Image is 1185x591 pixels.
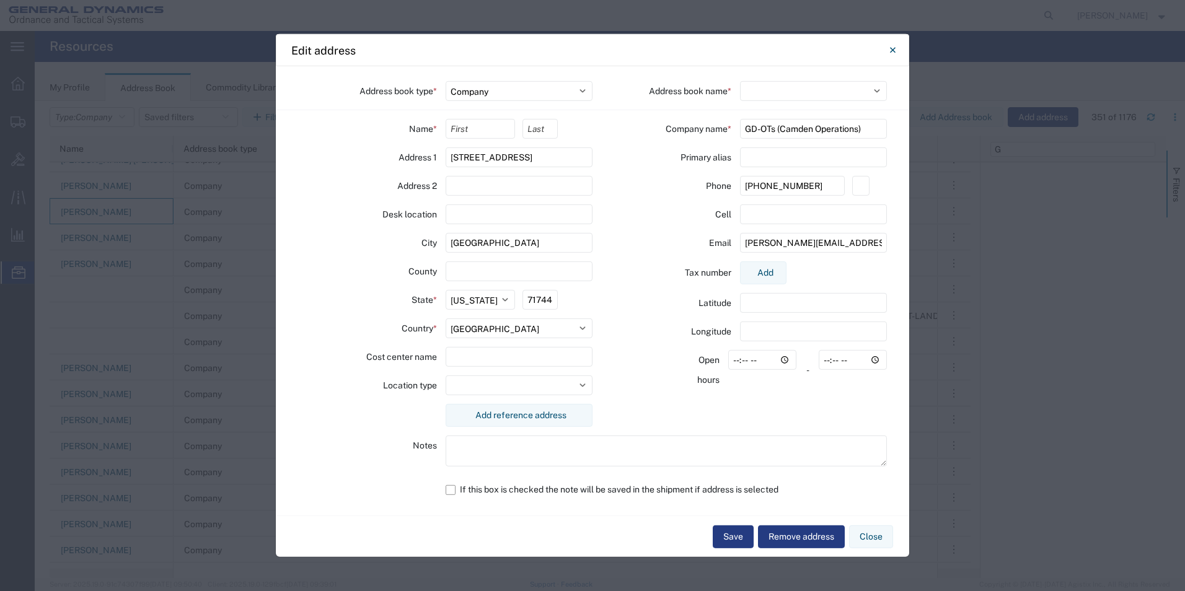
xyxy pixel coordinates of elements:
[709,233,731,253] label: Email
[446,404,593,427] button: Add reference address
[681,147,731,167] label: Primary alias
[698,293,731,313] label: Latitude
[706,176,731,196] label: Phone
[412,290,437,310] label: State
[880,38,905,63] button: Close
[592,261,740,284] div: Tax number
[666,119,731,139] label: Company name
[649,81,731,101] label: Address book name
[383,375,437,395] label: Location type
[399,147,437,167] label: Address 1
[691,322,731,341] label: Longitude
[522,119,557,139] input: Last
[397,176,437,196] label: Address 2
[382,204,437,224] label: Desk location
[522,290,557,310] input: Postal code
[713,525,754,548] button: Save
[408,261,437,281] label: County
[446,119,516,139] input: First
[421,233,437,253] label: City
[413,436,437,455] label: Notes
[804,350,811,390] div: -
[715,204,731,224] label: Cell
[758,525,845,548] button: Remove address
[676,350,720,390] label: Open hours
[409,119,437,139] label: Name
[849,525,893,548] button: Close
[291,42,356,58] h4: Edit address
[359,81,437,101] label: Address book type
[446,479,888,501] label: If this box is checked the note will be saved in the shipment if address is selected
[366,347,437,367] label: Cost center name
[402,318,437,338] label: Country
[740,261,786,284] button: Add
